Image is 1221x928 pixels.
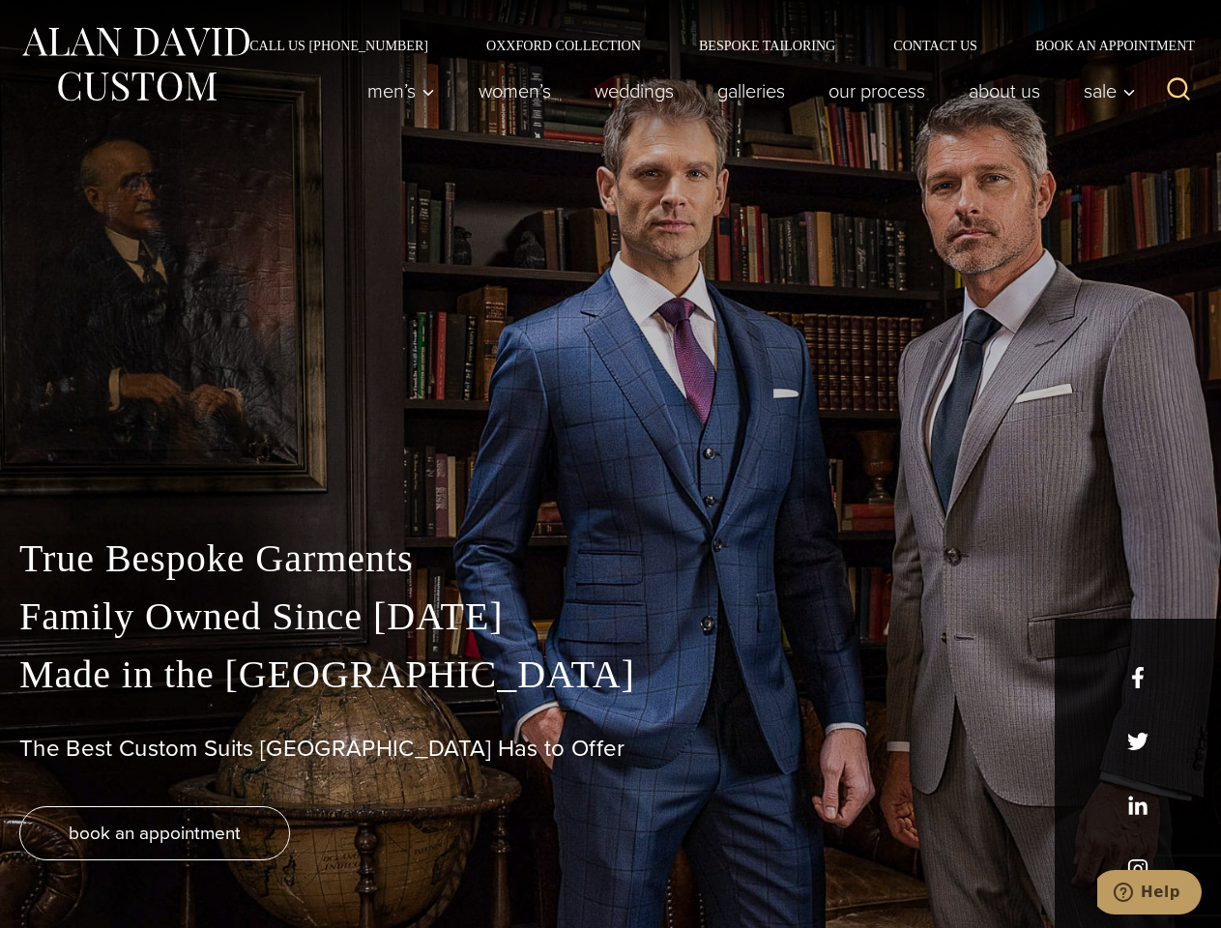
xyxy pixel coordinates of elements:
iframe: Opens a widget where you can chat to one of our agents [1097,870,1202,918]
button: Men’s sub menu toggle [346,72,457,110]
a: Call Us [PHONE_NUMBER] [220,39,457,52]
a: Galleries [696,72,807,110]
nav: Secondary Navigation [220,39,1202,52]
nav: Primary Navigation [346,72,1147,110]
a: book an appointment [19,806,290,860]
button: Sale sub menu toggle [1062,72,1147,110]
a: Contact Us [864,39,1006,52]
button: View Search Form [1155,68,1202,114]
p: True Bespoke Garments Family Owned Since [DATE] Made in the [GEOGRAPHIC_DATA] [19,530,1202,704]
a: Book an Appointment [1006,39,1202,52]
a: Bespoke Tailoring [670,39,864,52]
a: Women’s [457,72,573,110]
a: Oxxford Collection [457,39,670,52]
img: Alan David Custom [19,21,251,107]
a: weddings [573,72,696,110]
h1: The Best Custom Suits [GEOGRAPHIC_DATA] Has to Offer [19,735,1202,763]
a: About Us [947,72,1062,110]
a: Our Process [807,72,947,110]
span: book an appointment [69,819,241,847]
